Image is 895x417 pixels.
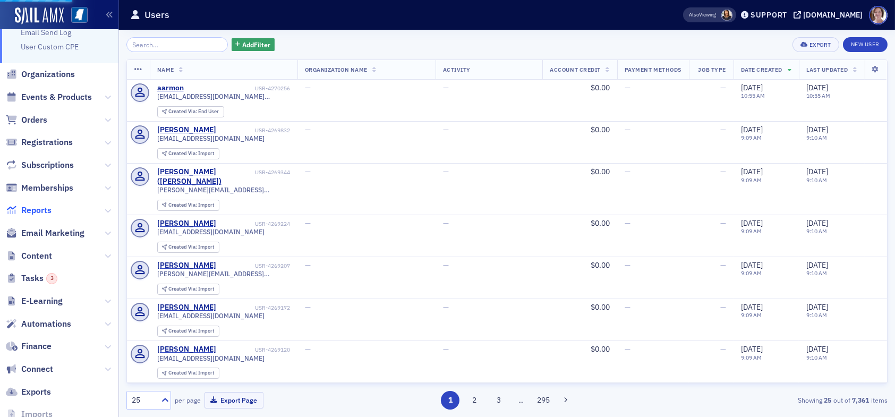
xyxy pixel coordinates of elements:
span: — [720,125,726,134]
span: [DATE] [741,260,763,270]
a: [PERSON_NAME] [157,125,216,135]
time: 10:55 AM [806,92,830,99]
span: — [625,83,630,92]
span: Events & Products [21,91,92,103]
span: Created Via : [168,369,198,376]
span: [EMAIL_ADDRESS][DOMAIN_NAME] [157,312,265,320]
span: Viewing [689,11,716,19]
span: — [720,302,726,312]
div: 3 [46,273,57,284]
span: [DATE] [741,167,763,176]
span: Noma Burge [721,10,732,21]
time: 9:09 AM [741,311,762,319]
span: — [625,344,630,354]
time: 10:55 AM [741,92,765,99]
span: [EMAIL_ADDRESS][DOMAIN_NAME][PERSON_NAME] [157,92,290,100]
span: [EMAIL_ADDRESS][DOMAIN_NAME] [157,228,265,236]
span: — [443,260,449,270]
span: Registrations [21,137,73,148]
a: [PERSON_NAME]([PERSON_NAME]) [157,167,253,186]
span: $0.00 [591,83,610,92]
div: Support [751,10,787,20]
div: Import [168,328,214,334]
a: Reports [6,205,52,216]
span: — [625,260,630,270]
div: Also [689,11,699,18]
a: Exports [6,386,51,398]
span: Created Via : [168,108,198,115]
span: — [305,260,311,270]
time: 9:09 AM [741,269,762,277]
button: 1 [441,391,459,410]
span: Connect [21,363,53,375]
a: User Custom CPE [21,42,79,52]
label: per page [175,395,201,405]
strong: 7,361 [850,395,871,405]
span: — [305,167,311,176]
span: [PERSON_NAME][EMAIL_ADDRESS][DOMAIN_NAME] [157,270,290,278]
div: [DOMAIN_NAME] [803,10,863,20]
span: Last Updated [806,66,848,73]
div: Created Via: Import [157,284,219,295]
div: USR-4269224 [218,220,290,227]
span: Created Via : [168,150,198,157]
button: Export Page [204,392,263,409]
span: — [720,260,726,270]
span: — [443,302,449,312]
a: [PERSON_NAME] [157,219,216,228]
div: USR-4269120 [218,346,290,353]
span: … [514,395,529,405]
time: 9:09 AM [741,227,762,235]
div: Import [168,370,214,376]
span: [DATE] [741,83,763,92]
a: Automations [6,318,71,330]
a: [PERSON_NAME] [157,345,216,354]
span: Subscriptions [21,159,74,171]
span: [DATE] [806,83,828,92]
a: Connect [6,363,53,375]
span: [PERSON_NAME][EMAIL_ADDRESS][DOMAIN_NAME] [157,186,290,194]
span: Email Marketing [21,227,84,239]
div: Import [168,286,214,292]
span: [DATE] [806,260,828,270]
span: Exports [21,386,51,398]
div: Created Via: End User [157,106,224,117]
span: Add Filter [242,40,270,49]
a: Events & Products [6,91,92,103]
a: E-Learning [6,295,63,307]
span: Account Credit [550,66,600,73]
span: — [443,83,449,92]
span: Reports [21,205,52,216]
h1: Users [144,8,169,21]
span: — [305,125,311,134]
button: AddFilter [232,38,275,52]
span: [DATE] [741,218,763,228]
a: aarmon [157,83,184,93]
time: 9:10 AM [806,269,827,277]
button: 2 [465,391,484,410]
span: Created Via : [168,243,198,250]
button: [DOMAIN_NAME] [794,11,866,19]
span: [DATE] [806,302,828,312]
span: — [720,218,726,228]
span: — [305,302,311,312]
span: $0.00 [591,344,610,354]
a: SailAMX [15,7,64,24]
span: — [443,344,449,354]
span: Created Via : [168,201,198,208]
a: [PERSON_NAME] [157,303,216,312]
span: — [443,218,449,228]
a: Orders [6,114,47,126]
span: — [443,167,449,176]
div: Showing out of items [641,395,888,405]
a: [PERSON_NAME] [157,261,216,270]
div: USR-4269172 [218,304,290,311]
div: USR-4270256 [185,85,290,92]
time: 9:10 AM [806,354,827,361]
time: 9:10 AM [806,227,827,235]
span: Tasks [21,273,57,284]
div: USR-4269344 [255,169,290,176]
